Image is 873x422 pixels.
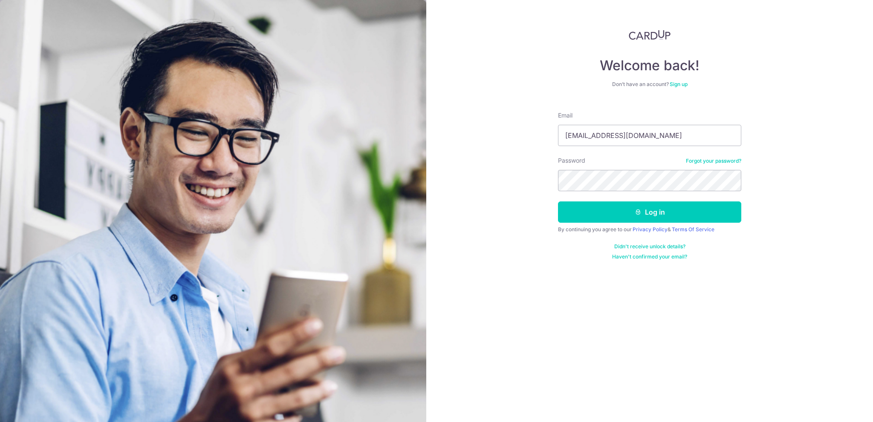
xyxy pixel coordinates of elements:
div: By continuing you agree to our & [558,226,741,233]
a: Terms Of Service [672,226,714,233]
div: Don’t have an account? [558,81,741,88]
a: Forgot your password? [686,158,741,164]
a: Sign up [670,81,688,87]
a: Haven't confirmed your email? [612,253,687,260]
button: Log in [558,201,741,223]
a: Privacy Policy [633,226,668,233]
h4: Welcome back! [558,57,741,74]
label: Email [558,111,572,120]
img: CardUp Logo [629,30,671,40]
label: Password [558,156,585,165]
input: Enter your Email [558,125,741,146]
a: Didn't receive unlock details? [614,243,685,250]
